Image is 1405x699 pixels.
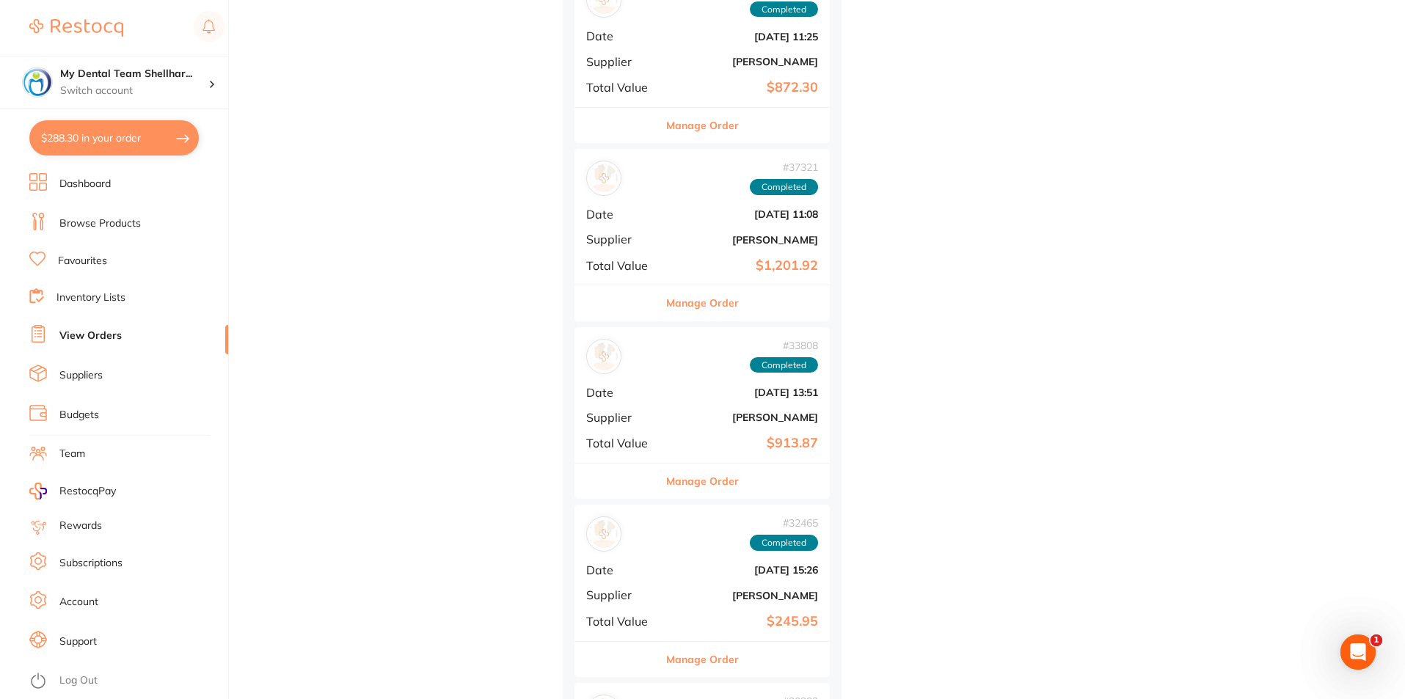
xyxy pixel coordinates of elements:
img: Adam Dental [590,520,618,548]
span: Completed [750,179,818,195]
span: Completed [750,1,818,18]
span: Date [586,208,660,221]
h4: My Dental Team Shellharbour [60,67,208,81]
a: Rewards [59,519,102,533]
iframe: Intercom live chat [1340,634,1376,670]
img: Restocq Logo [29,19,123,37]
b: $245.95 [671,614,818,629]
span: # 37321 [750,161,818,173]
span: Total Value [586,259,660,272]
a: Log Out [59,673,98,688]
span: RestocqPay [59,484,116,499]
img: Adam Dental [590,343,618,370]
button: Manage Order [666,108,739,143]
b: $913.87 [671,436,818,451]
span: Date [586,563,660,577]
span: Supplier [586,233,660,246]
a: View Orders [59,329,122,343]
b: [PERSON_NAME] [671,234,818,246]
span: Supplier [586,411,660,424]
a: Budgets [59,408,99,422]
b: $1,201.92 [671,258,818,274]
button: Manage Order [666,642,739,677]
b: [PERSON_NAME] [671,56,818,67]
a: RestocqPay [29,483,116,499]
b: [DATE] 15:26 [671,564,818,576]
b: [DATE] 11:25 [671,31,818,43]
b: [PERSON_NAME] [671,411,818,423]
a: Dashboard [59,177,111,191]
img: Adam Dental [590,164,618,192]
button: Manage Order [666,464,739,499]
b: $872.30 [671,80,818,95]
img: RestocqPay [29,483,47,499]
span: Total Value [586,436,660,450]
img: My Dental Team Shellharbour [23,67,52,97]
a: Inventory Lists [56,290,125,305]
a: Subscriptions [59,556,123,571]
a: Restocq Logo [29,11,123,45]
span: 1 [1371,634,1382,646]
span: Date [586,29,660,43]
a: Team [59,447,85,461]
a: Browse Products [59,216,141,231]
span: Completed [750,535,818,551]
button: Log Out [29,670,224,693]
b: [DATE] 11:08 [671,208,818,220]
span: Total Value [586,615,660,628]
span: Supplier [586,588,660,601]
b: [DATE] 13:51 [671,387,818,398]
a: Favourites [58,254,107,268]
a: Support [59,634,97,649]
a: Suppliers [59,368,103,383]
b: [PERSON_NAME] [671,590,818,601]
span: Total Value [586,81,660,94]
span: # 32465 [750,517,818,529]
a: Account [59,595,98,610]
button: Manage Order [666,285,739,321]
button: $288.30 in your order [29,120,199,155]
span: Supplier [586,55,660,68]
span: Completed [750,357,818,373]
p: Switch account [60,84,208,98]
span: Date [586,386,660,399]
span: # 33808 [750,340,818,351]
